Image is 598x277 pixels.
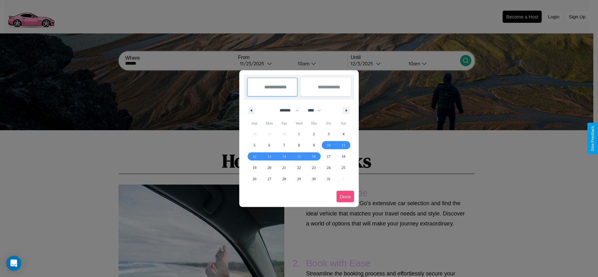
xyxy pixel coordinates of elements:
span: 11 [342,140,345,151]
span: 18 [342,151,345,162]
button: 12 [247,151,262,162]
span: 26 [253,173,256,185]
span: 24 [327,162,331,173]
button: 25 [336,162,351,173]
span: 17 [327,151,331,162]
span: Thu [307,118,321,128]
button: 14 [277,151,291,162]
span: 9 [313,140,315,151]
span: Tue [277,118,291,128]
div: Open Intercom Messenger [6,256,21,271]
button: 18 [336,151,351,162]
button: 8 [291,140,306,151]
span: 27 [267,173,271,185]
button: 15 [291,151,306,162]
span: 7 [283,140,285,151]
span: 13 [267,151,271,162]
span: Sun [247,118,262,128]
button: 17 [321,151,336,162]
button: 7 [277,140,291,151]
button: 29 [291,173,306,185]
button: 21 [277,162,291,173]
span: 10 [327,140,331,151]
button: 23 [307,162,321,173]
button: 11 [336,140,351,151]
span: 19 [253,162,256,173]
button: 16 [307,151,321,162]
span: 4 [342,128,344,140]
span: 28 [282,173,286,185]
span: 2 [313,128,315,140]
button: 9 [307,140,321,151]
span: 21 [282,162,286,173]
button: 13 [262,151,276,162]
button: 22 [291,162,306,173]
span: 8 [298,140,300,151]
button: 19 [247,162,262,173]
span: 31 [327,173,331,185]
button: 27 [262,173,276,185]
span: 25 [342,162,345,173]
span: 30 [312,173,316,185]
button: 4 [336,128,351,140]
span: 22 [297,162,301,173]
button: 10 [321,140,336,151]
button: 26 [247,173,262,185]
span: Wed [291,118,306,128]
span: 20 [267,162,271,173]
span: 1 [298,128,300,140]
button: 5 [247,140,262,151]
span: 15 [297,151,301,162]
button: 3 [321,128,336,140]
span: 16 [312,151,316,162]
span: 12 [253,151,256,162]
button: 30 [307,173,321,185]
span: Fri [321,118,336,128]
button: 2 [307,128,321,140]
button: 20 [262,162,276,173]
span: 6 [268,140,270,151]
span: 14 [282,151,286,162]
span: 29 [297,173,301,185]
span: 5 [254,140,256,151]
button: 24 [321,162,336,173]
span: Mon [262,118,276,128]
button: 31 [321,173,336,185]
button: 1 [291,128,306,140]
button: 28 [277,173,291,185]
button: Done [337,191,354,202]
span: 3 [328,128,330,140]
span: 23 [312,162,316,173]
button: 6 [262,140,276,151]
div: Give Feedback [590,126,595,151]
span: Sat [336,118,351,128]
